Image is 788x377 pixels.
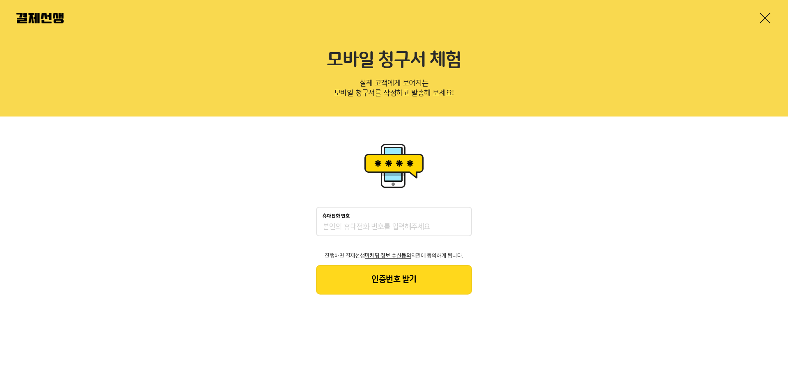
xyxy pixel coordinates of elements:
[323,213,350,219] p: 휴대전화 번호
[361,141,427,190] img: 휴대폰인증 이미지
[16,13,64,23] img: 결제선생
[365,253,411,258] span: 마케팅 정보 수신동의
[16,76,772,103] p: 실제 고객에게 보여지는 모바일 청구서를 작성하고 발송해 보세요!
[16,49,772,71] h2: 모바일 청구서 체험
[323,222,465,232] input: 휴대전화 번호
[316,253,472,258] p: 진행하면 결제선생 약관에 동의하게 됩니다.
[316,265,472,295] button: 인증번호 받기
